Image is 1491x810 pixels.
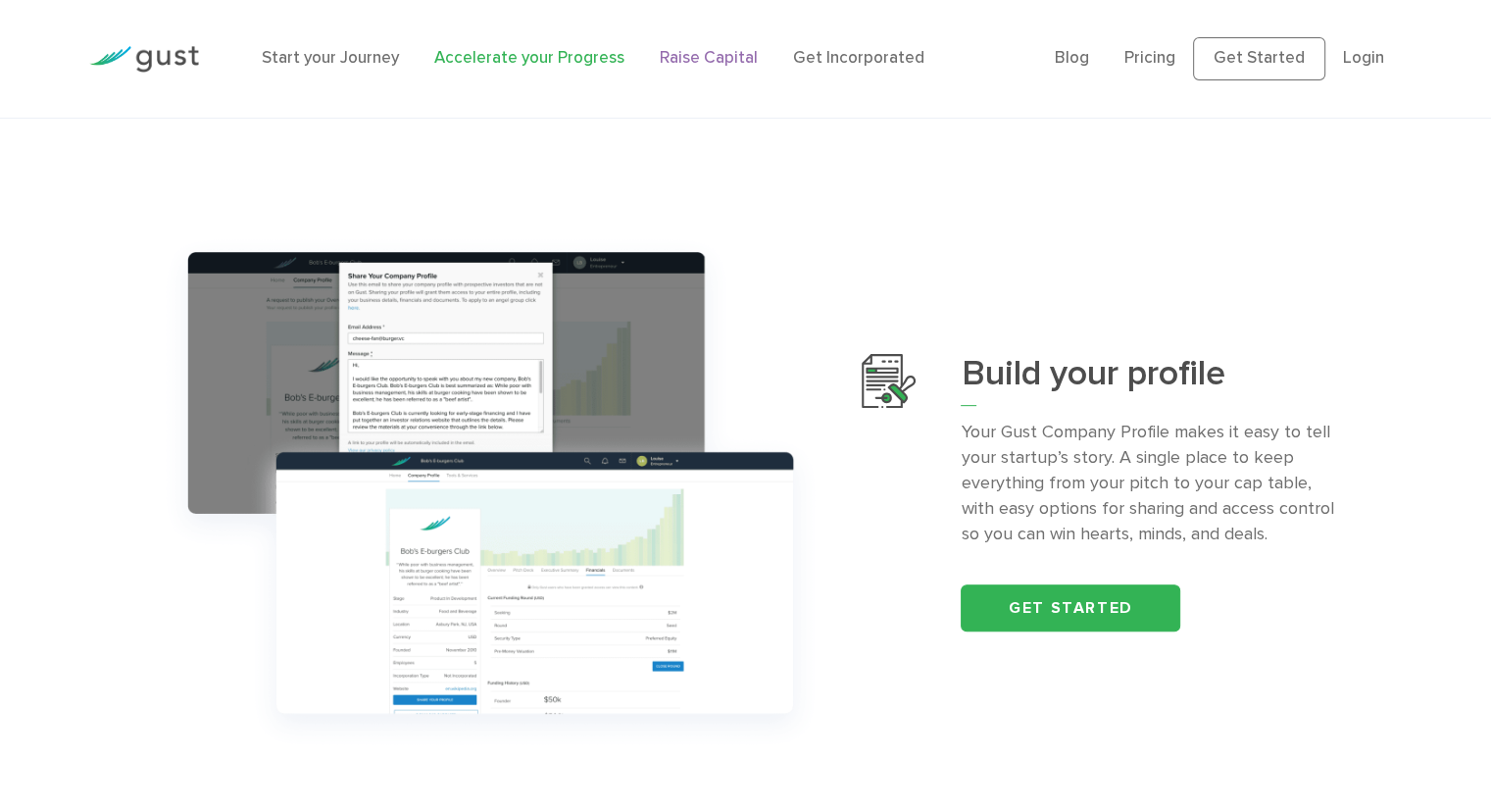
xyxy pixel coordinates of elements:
a: Pricing [1124,48,1175,68]
a: Get Incorporated [793,48,924,68]
a: Accelerate your Progress [434,48,624,68]
h3: Build your profile [961,354,1342,406]
img: Gust Logo [89,46,199,73]
p: Your Gust Company Profile makes it easy to tell your startup’s story. A single place to keep ever... [961,420,1342,547]
a: Start your Journey [262,48,399,68]
img: Build Your Profile [862,354,916,408]
a: Get started [961,584,1180,632]
a: Login [1343,48,1384,68]
a: Blog [1055,48,1089,68]
a: Get Started [1193,37,1325,80]
img: Group 1147 [149,223,833,762]
a: Raise Capital [660,48,758,68]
